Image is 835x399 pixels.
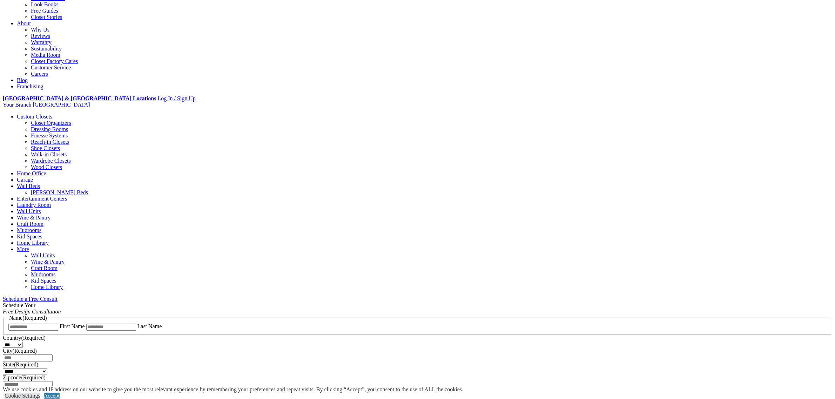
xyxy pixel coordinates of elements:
[31,46,62,52] a: Sustainability
[60,323,85,329] label: First Name
[21,374,45,380] span: (Required)
[3,296,58,302] a: Schedule a Free Consult (opens a dropdown menu)
[31,145,60,151] a: Shoe Closets
[31,52,60,58] a: Media Room
[31,265,58,271] a: Craft Room
[31,65,71,70] a: Customer Service
[3,95,156,101] a: [GEOGRAPHIC_DATA] & [GEOGRAPHIC_DATA] Locations
[31,8,58,14] a: Free Guides
[31,133,68,138] a: Finesse Systems
[31,259,65,265] a: Wine & Pantry
[17,234,42,239] a: Kid Spaces
[44,393,60,399] a: Accept
[13,348,37,354] span: (Required)
[17,177,33,183] a: Garage
[3,335,46,341] label: Country
[14,361,38,367] span: (Required)
[17,215,50,221] a: Wine & Pantry
[17,114,52,120] a: Custom Closets
[31,164,62,170] a: Wood Closets
[31,39,52,45] a: Warranty
[17,202,51,208] a: Laundry Room
[31,158,71,164] a: Wardrobe Closets
[31,33,50,39] a: Reviews
[31,120,71,126] a: Closet Organizers
[31,278,56,284] a: Kid Spaces
[3,102,31,108] span: Your Branch
[31,284,63,290] a: Home Library
[31,126,68,132] a: Dressing Rooms
[17,221,43,227] a: Craft Room
[3,374,46,380] label: Zipcode
[31,1,59,7] a: Look Books
[17,246,29,252] a: More menu text will display only on big screen
[22,315,47,321] span: (Required)
[31,71,48,77] a: Careers
[31,27,49,33] a: Why Us
[17,77,28,83] a: Blog
[31,151,67,157] a: Walk-in Closets
[31,189,88,195] a: [PERSON_NAME] Beds
[3,309,61,315] em: Free Design Consultation
[3,302,61,315] span: Schedule Your
[3,361,38,367] label: State
[3,348,37,354] label: City
[157,95,195,101] a: Log In / Sign Up
[8,315,48,321] legend: Name
[31,271,55,277] a: Mudrooms
[17,240,49,246] a: Home Library
[17,208,41,214] a: Wall Units
[137,323,162,329] label: Last Name
[17,196,67,202] a: Entertainment Centers
[17,183,40,189] a: Wall Beds
[31,14,62,20] a: Closet Stories
[3,386,463,393] div: We use cookies and IP address on our website to give you the most relevant experience by remember...
[33,102,90,108] span: [GEOGRAPHIC_DATA]
[17,83,43,89] a: Franchising
[31,252,55,258] a: Wall Units
[31,139,69,145] a: Reach-in Closets
[17,227,41,233] a: Mudrooms
[17,170,46,176] a: Home Office
[17,20,31,26] a: About
[3,102,90,108] a: Your Branch [GEOGRAPHIC_DATA]
[5,393,40,399] a: Cookie Settings
[21,335,45,341] span: (Required)
[31,58,78,64] a: Closet Factory Cares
